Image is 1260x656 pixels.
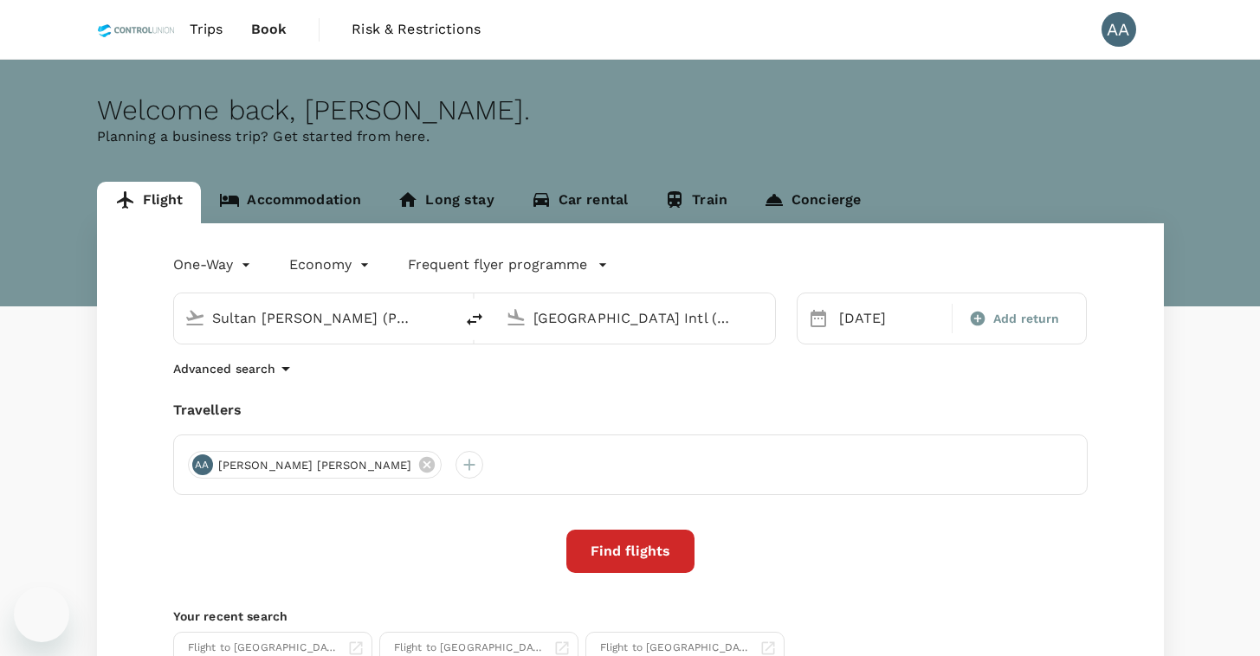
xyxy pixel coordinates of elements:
[97,182,202,223] a: Flight
[763,316,766,319] button: Open
[173,358,296,379] button: Advanced search
[188,451,442,479] div: AA[PERSON_NAME] [PERSON_NAME]
[832,301,948,336] div: [DATE]
[173,608,1088,625] p: Your recent search
[442,316,445,319] button: Open
[513,182,647,223] a: Car rental
[746,182,879,223] a: Concierge
[97,94,1164,126] div: Welcome back , [PERSON_NAME] .
[352,19,481,40] span: Risk & Restrictions
[173,400,1088,421] div: Travellers
[533,305,739,331] input: Going to
[251,19,288,40] span: Book
[408,254,608,275] button: Frequent flyer programme
[173,360,275,377] p: Advanced search
[289,251,373,279] div: Economy
[14,587,69,642] iframe: Button to launch messaging window
[190,19,223,40] span: Trips
[379,182,512,223] a: Long stay
[408,254,587,275] p: Frequent flyer programme
[212,305,417,331] input: Depart from
[1102,12,1136,47] div: AA
[201,182,379,223] a: Accommodation
[192,454,213,475] div: AA
[646,182,746,223] a: Train
[97,10,176,48] img: Control Union Malaysia Sdn. Bhd.
[454,299,495,340] button: delete
[97,126,1164,147] p: Planning a business trip? Get started from here.
[173,251,255,279] div: One-Way
[566,530,695,573] button: Find flights
[208,457,423,474] span: [PERSON_NAME] [PERSON_NAME]
[993,310,1060,328] span: Add return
